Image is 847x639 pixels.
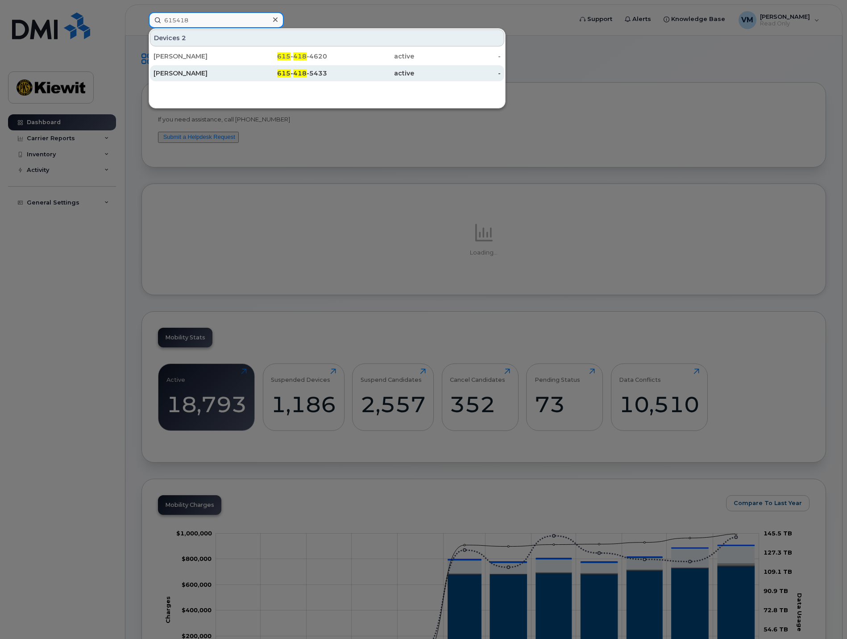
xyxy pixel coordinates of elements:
[150,48,504,64] a: [PERSON_NAME]615-418-4620active-
[241,52,328,61] div: - -4620
[414,52,501,61] div: -
[293,69,307,77] span: 418
[327,69,414,78] div: active
[154,69,241,78] div: [PERSON_NAME]
[154,52,241,61] div: [PERSON_NAME]
[327,52,414,61] div: active
[808,600,840,632] iframe: Messenger Launcher
[182,33,186,42] span: 2
[414,69,501,78] div: -
[150,29,504,46] div: Devices
[277,69,291,77] span: 615
[293,52,307,60] span: 418
[150,65,504,81] a: [PERSON_NAME]615-418-5433active-
[241,69,328,78] div: - -5433
[277,52,291,60] span: 615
